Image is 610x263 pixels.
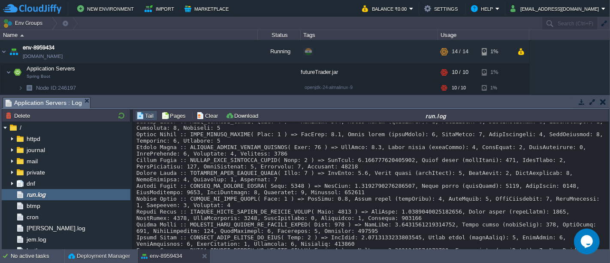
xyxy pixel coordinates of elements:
div: futureTrader.jar [301,64,438,81]
div: 1% [482,81,510,95]
a: journal [25,146,46,154]
button: env-8959434 [141,252,182,260]
span: Spring Boot [27,74,50,79]
button: Clear [196,112,220,119]
a: run.log [25,191,47,199]
a: Node ID:246197 [35,84,77,92]
img: AMDAwAAAACH5BAEAAAAALAAAAAABAAEAAAICRAEAOw== [6,64,11,81]
div: Tags [301,30,438,40]
a: [PERSON_NAME].log [25,224,87,232]
div: run.log [264,112,608,119]
div: Running [258,40,301,63]
img: CloudJiffy [3,3,61,14]
button: Balance ₹0.00 [362,3,409,14]
div: 1% [482,40,510,63]
button: New Environment [77,3,136,14]
a: env-8959434 [23,43,54,52]
div: Name [1,30,257,40]
div: Status [258,30,300,40]
button: [EMAIL_ADDRESS][DOMAIN_NAME] [510,3,601,14]
button: Download [226,112,261,119]
span: openjdk-24-almalinux-9 [305,85,353,90]
iframe: chat widget [574,229,601,254]
button: Marketplace [184,3,231,14]
img: AMDAwAAAACH5BAEAAAAALAAAAAABAAEAAAICRAEAOw== [12,64,24,81]
button: Help [471,3,495,14]
div: 10 / 10 [452,64,468,81]
a: lastlog [25,247,45,254]
a: btmp [25,202,42,210]
div: Usage [438,30,529,40]
button: Tail [136,112,156,119]
a: httpd [25,135,42,143]
a: dnf [25,180,36,187]
a: mail [25,157,39,165]
a: private [25,168,46,176]
button: Env Groups [3,17,45,29]
button: Deployment Manager [68,252,130,260]
a: jem.log [25,235,48,243]
div: No active tasks [11,249,64,263]
img: AMDAwAAAACH5BAEAAAAALAAAAAABAAEAAAICRAEAOw== [8,40,20,63]
img: AMDAwAAAACH5BAEAAAAALAAAAAABAAEAAAICRAEAOw== [18,81,23,95]
button: Settings [424,3,460,14]
div: 14 / 14 [452,40,468,63]
span: Application Servers [26,65,76,72]
img: AMDAwAAAACH5BAEAAAAALAAAAAABAAEAAAICRAEAOw== [20,34,24,37]
a: / [18,124,23,131]
a: Application ServersSpring Boot [26,65,76,72]
button: Delete [6,112,33,119]
div: 10 / 10 [452,81,466,95]
a: cron [25,213,40,221]
a: [DOMAIN_NAME] [23,52,63,61]
img: AMDAwAAAACH5BAEAAAAALAAAAAABAAEAAAICRAEAOw== [23,81,35,95]
span: 246197 [35,84,77,92]
button: Import [145,3,177,14]
div: 1% [482,64,510,81]
span: Node ID: [36,85,58,91]
img: AMDAwAAAACH5BAEAAAAALAAAAAABAAEAAAICRAEAOw== [0,40,7,63]
button: Pages [161,112,188,119]
span: Application Servers : Log [6,98,82,108]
